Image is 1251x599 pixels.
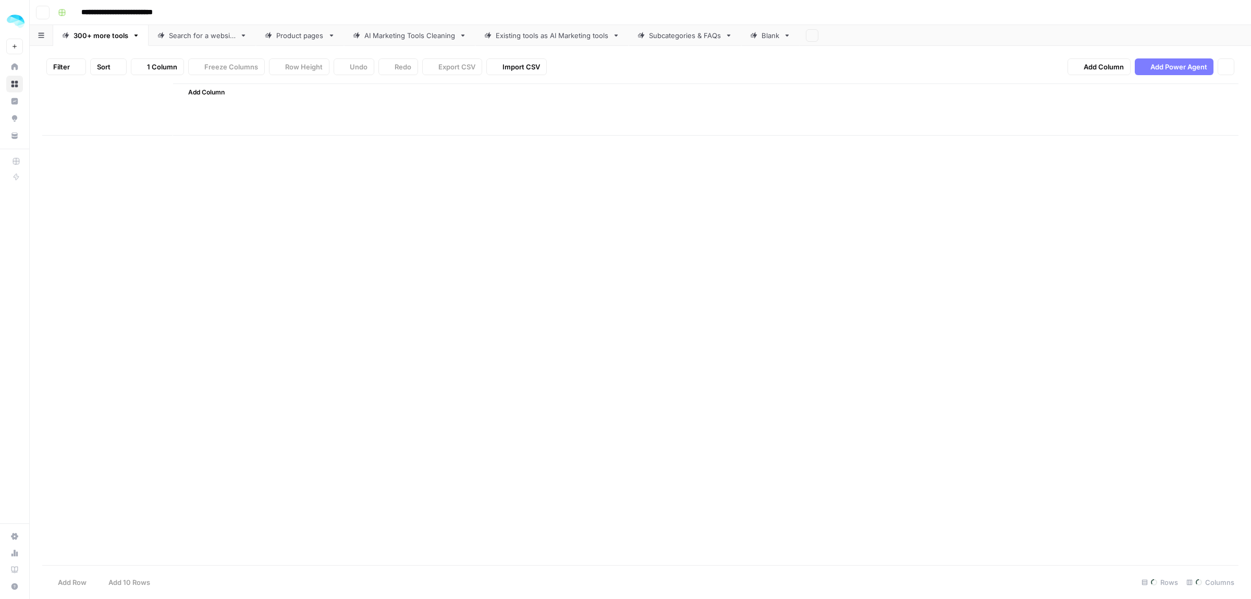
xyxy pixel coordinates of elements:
div: Columns [1182,574,1238,591]
span: Add Column [1084,62,1124,72]
div: Subcategories & FAQs [649,30,721,41]
div: Product pages [276,30,324,41]
a: Home [6,58,23,75]
span: Redo [395,62,411,72]
button: Add Column [1068,58,1131,75]
span: Undo [350,62,367,72]
span: Import CSV [502,62,540,72]
button: Add Row [42,574,93,591]
button: 1 Column [131,58,184,75]
span: 1 Column [147,62,177,72]
div: Rows [1137,574,1182,591]
span: Filter [53,62,70,72]
span: Freeze Columns [204,62,258,72]
img: ColdiQ Logo [6,12,25,31]
div: Search for a website [169,30,236,41]
span: Add 10 Rows [108,577,150,588]
a: 300+ more tools [53,25,149,46]
span: Add Power Agent [1150,62,1207,72]
button: Undo [334,58,374,75]
button: Add Column [175,86,229,99]
a: Insights [6,93,23,110]
a: AI Marketing Tools Cleaning [344,25,475,46]
button: Sort [90,58,127,75]
div: Existing tools as AI Marketing tools [496,30,608,41]
button: Add Power Agent [1135,58,1213,75]
a: Blank [741,25,800,46]
a: Opportunities [6,110,23,127]
button: Filter [46,58,86,75]
button: Row Height [269,58,329,75]
a: Existing tools as AI Marketing tools [475,25,629,46]
span: Export CSV [438,62,475,72]
div: 300+ more tools [73,30,128,41]
a: Search for a website [149,25,256,46]
div: AI Marketing Tools Cleaning [364,30,455,41]
span: Add Row [58,577,87,588]
a: Your Data [6,127,23,144]
button: Import CSV [486,58,547,75]
div: Blank [762,30,779,41]
a: Browse [6,76,23,92]
a: Subcategories & FAQs [629,25,741,46]
button: Export CSV [422,58,482,75]
span: Add Column [188,88,225,97]
button: Add 10 Rows [93,574,156,591]
a: Usage [6,545,23,561]
a: Settings [6,528,23,545]
a: Product pages [256,25,344,46]
span: Sort [97,62,111,72]
button: Freeze Columns [188,58,265,75]
a: Learning Hub [6,561,23,578]
button: Help + Support [6,578,23,595]
button: Workspace: ColdiQ [6,8,23,34]
span: Row Height [285,62,323,72]
button: Redo [378,58,418,75]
